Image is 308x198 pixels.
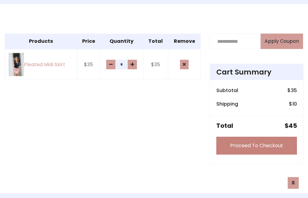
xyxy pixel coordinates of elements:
h6: Shipping [216,101,238,107]
h5: Total [216,122,233,129]
span: 45 [289,121,297,130]
span: 10 [292,100,297,107]
h4: Cart Summary [216,68,297,76]
span: 35 [291,87,297,94]
h6: $ [289,101,297,107]
th: Price [77,34,100,49]
td: $35 [77,49,100,80]
td: $35 [143,49,168,80]
button: Apply Coupon [261,34,303,49]
th: Total [143,34,168,49]
h6: Subtotal [216,87,238,93]
h5: $ [285,122,297,129]
a: Proceed To Checkout [216,137,297,155]
th: Products [5,34,77,49]
th: Remove [168,34,201,49]
a: Pleated Midi Skirt [9,53,73,76]
h6: $ [287,87,297,93]
th: Quantity [100,34,143,49]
